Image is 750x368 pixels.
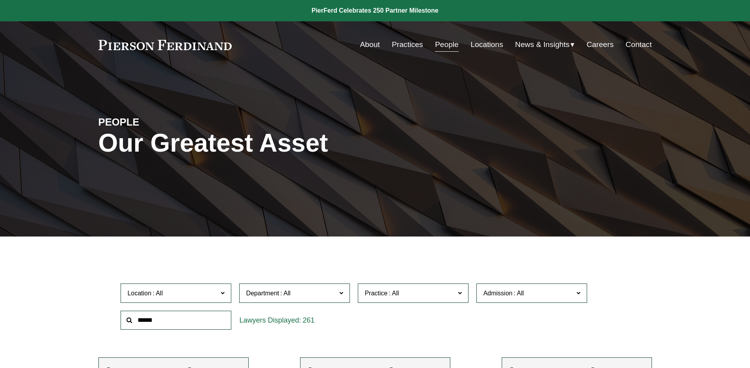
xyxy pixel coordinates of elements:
h4: PEOPLE [98,116,237,128]
a: Practices [392,37,423,52]
span: News & Insights [515,38,570,52]
span: Department [246,290,279,297]
a: Contact [625,37,652,52]
a: People [435,37,459,52]
h1: Our Greatest Asset [98,129,467,158]
a: Locations [470,37,503,52]
span: 261 [302,316,314,324]
span: Admission [483,290,512,297]
a: folder dropdown [515,37,575,52]
span: Practice [365,290,387,297]
span: Location [127,290,151,297]
a: About [360,37,380,52]
a: Careers [587,37,614,52]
